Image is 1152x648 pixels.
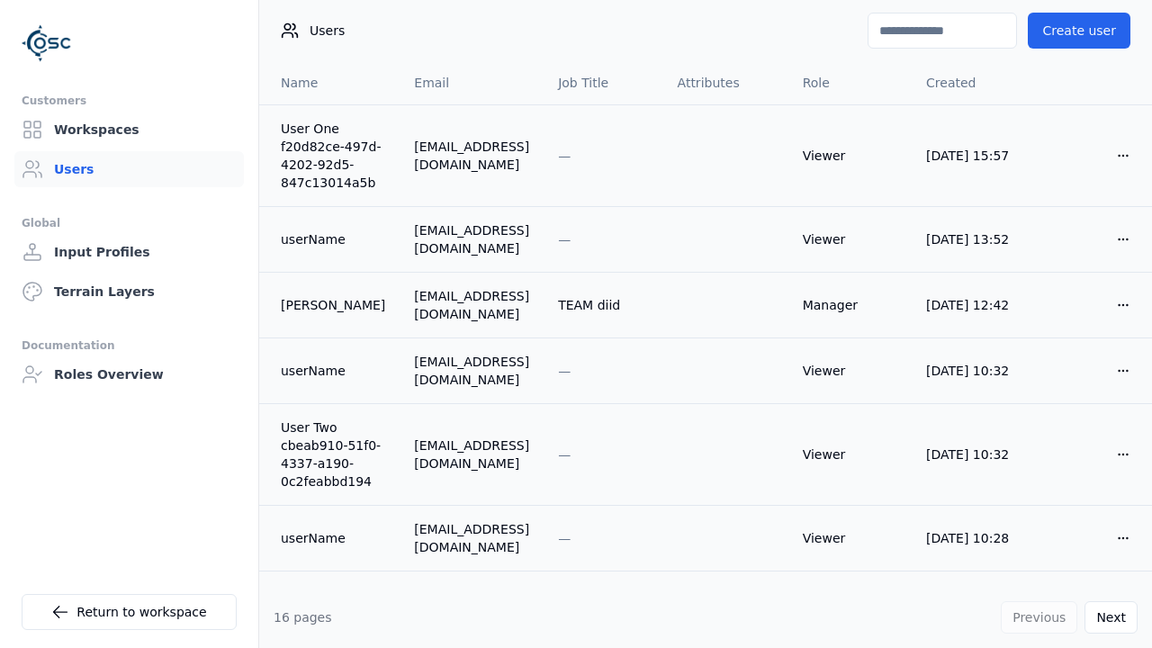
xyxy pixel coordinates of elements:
[926,529,1020,547] div: [DATE] 10:28
[400,61,544,104] th: Email
[281,296,385,314] a: [PERSON_NAME]
[281,230,385,248] a: userName
[1084,601,1138,634] button: Next
[14,356,244,392] a: Roles Overview
[926,147,1020,165] div: [DATE] 15:57
[558,232,571,247] span: —
[803,445,897,463] div: Viewer
[22,18,72,68] img: Logo
[803,296,897,314] div: Manager
[803,362,897,380] div: Viewer
[803,147,897,165] div: Viewer
[14,112,244,148] a: Workspaces
[1028,13,1130,49] button: Create user
[926,445,1020,463] div: [DATE] 10:32
[281,362,385,380] a: userName
[259,61,400,104] th: Name
[14,151,244,187] a: Users
[803,529,897,547] div: Viewer
[414,221,529,257] div: [EMAIL_ADDRESS][DOMAIN_NAME]
[558,531,571,545] span: —
[414,436,529,472] div: [EMAIL_ADDRESS][DOMAIN_NAME]
[803,230,897,248] div: Viewer
[14,234,244,270] a: Input Profiles
[414,520,529,556] div: [EMAIL_ADDRESS][DOMAIN_NAME]
[414,138,529,174] div: [EMAIL_ADDRESS][DOMAIN_NAME]
[22,212,237,234] div: Global
[558,296,648,314] div: TEAM diid
[558,148,571,163] span: —
[663,61,788,104] th: Attributes
[22,594,237,630] a: Return to workspace
[274,610,332,625] span: 16 pages
[281,418,385,490] a: User Two cbeab910-51f0-4337-a190-0c2feabbd194
[926,362,1020,380] div: [DATE] 10:32
[414,287,529,323] div: [EMAIL_ADDRESS][DOMAIN_NAME]
[14,274,244,310] a: Terrain Layers
[558,364,571,378] span: —
[281,529,385,547] a: userName
[281,120,385,192] a: User One f20d82ce-497d-4202-92d5-847c13014a5b
[22,335,237,356] div: Documentation
[926,230,1020,248] div: [DATE] 13:52
[788,61,912,104] th: Role
[558,447,571,462] span: —
[926,296,1020,314] div: [DATE] 12:42
[310,22,345,40] span: Users
[22,90,237,112] div: Customers
[414,353,529,389] div: [EMAIL_ADDRESS][DOMAIN_NAME]
[544,61,662,104] th: Job Title
[912,61,1034,104] th: Created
